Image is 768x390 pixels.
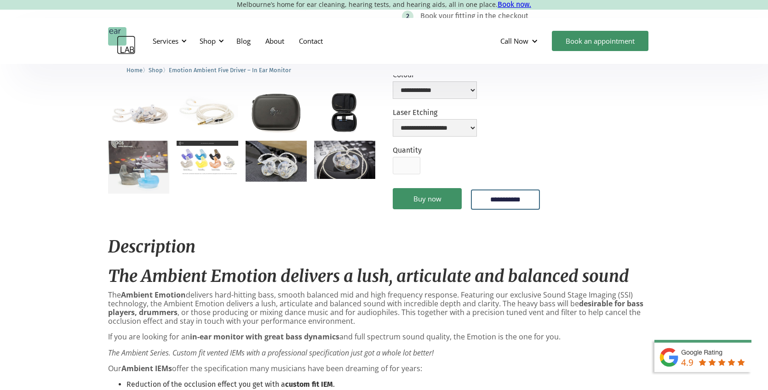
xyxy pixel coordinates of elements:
em: The Ambient Emotion delivers a lush, articulate and balanced sound [108,266,629,287]
span: Emotion Ambient Five Driver – In Ear Monitor [169,67,291,74]
p: If you are looking for an and full spectrum sound quality, the Emotion is the one for you. [108,333,660,341]
strong: Ambient Emotion [121,290,186,300]
div: Call Now [500,36,528,46]
strong: desirable for bass players, drummers [108,298,643,317]
div: Book your fitting in the checkout [420,11,528,21]
div: Services [153,36,178,46]
a: open lightbox [108,92,169,133]
a: open lightbox [177,92,238,131]
a: open lightbox [246,92,307,133]
div: Shop [194,27,227,55]
li: 〉 [126,65,149,75]
p: The delivers hard-hitting bass, smooth balanced mid and high frequency response. Featuring our ex... [108,291,660,326]
a: open lightbox [108,141,169,194]
p: Our offer the specification many musicians have been dreaming of for years: [108,364,660,373]
strong: custom fit IEM [285,380,333,389]
a: About [258,28,292,54]
a: open lightbox [314,141,375,179]
div: 2 [406,13,409,20]
a: Book an appointment [552,31,648,51]
a: open lightbox [246,141,307,182]
a: Buy now [393,188,462,209]
a: Emotion Ambient Five Driver – In Ear Monitor [169,65,291,74]
label: Laser Etching [393,108,477,117]
div: Services [147,27,189,55]
span: Shop [149,67,163,74]
a: open lightbox [177,141,238,175]
a: Contact [292,28,330,54]
strong: in-ear monitor with great bass dynamics [190,332,339,342]
strong: Ambient IEMs [121,363,172,373]
a: Home [126,65,143,74]
div: Shop [200,36,216,46]
a: home [108,27,136,55]
li: Reduction of the occlusion effect you get with a . [126,380,660,389]
a: Shop [149,65,163,74]
em: Description [108,236,195,257]
li: 〉 [149,65,169,75]
label: Quantity [393,146,422,155]
em: The Ambient Series. Custom fit vented IEMs with a professional specification just got a whole lot... [108,348,434,358]
a: Blog [229,28,258,54]
span: Home [126,67,143,74]
a: open lightbox [314,92,375,133]
div: Call Now [493,27,547,55]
